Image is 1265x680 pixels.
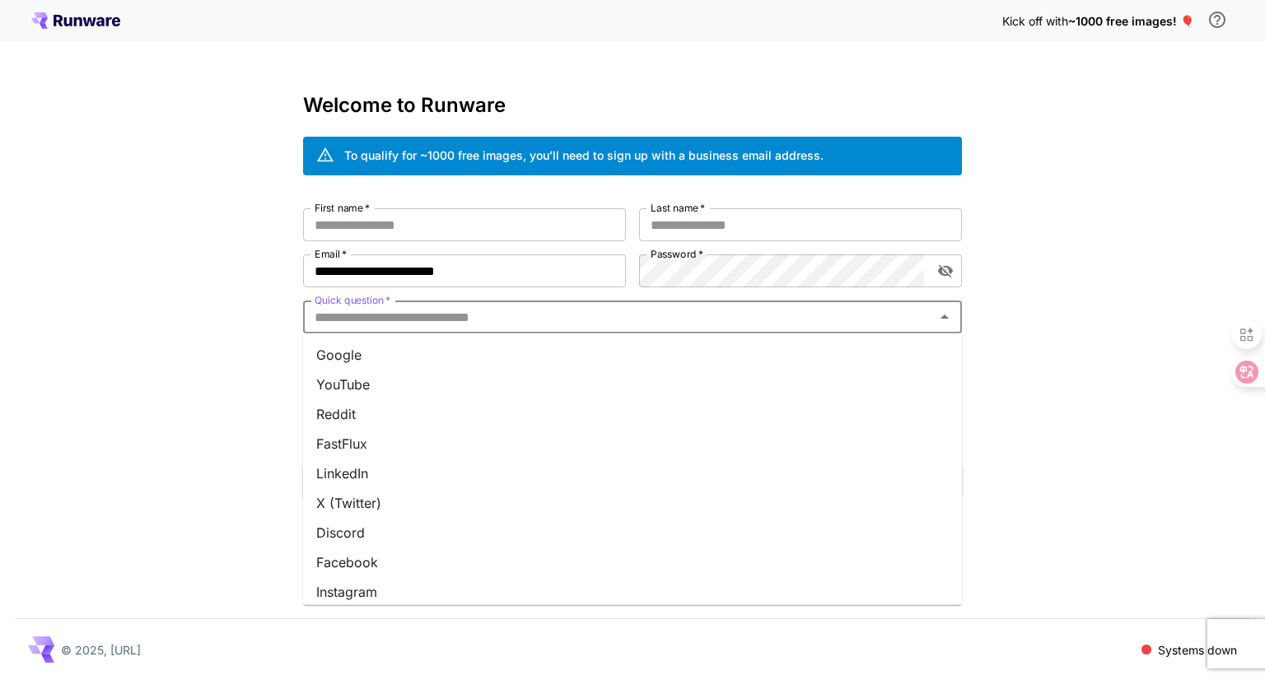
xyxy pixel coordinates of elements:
[303,577,962,607] li: Instagram
[1068,14,1194,28] span: ~1000 free images! 🎈
[651,247,703,261] label: Password
[303,429,962,459] li: FastFlux
[303,459,962,488] li: LinkedIn
[303,518,962,547] li: Discord
[303,488,962,518] li: X (Twitter)
[315,293,390,307] label: Quick question
[1002,14,1068,28] span: Kick off with
[315,247,347,261] label: Email
[931,256,960,286] button: toggle password visibility
[1201,3,1234,36] button: In order to qualify for free credit, you need to sign up with a business email address and click ...
[651,201,705,215] label: Last name
[303,547,962,577] li: Facebook
[61,641,141,659] p: © 2025, [URL]
[303,370,962,399] li: YouTube
[933,305,956,328] button: Close
[303,399,962,429] li: Reddit
[315,201,370,215] label: First name
[303,94,962,117] h3: Welcome to Runware
[303,340,962,370] li: Google
[344,147,824,164] div: To qualify for ~1000 free images, you’ll need to sign up with a business email address.
[1158,641,1237,659] p: Systems down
